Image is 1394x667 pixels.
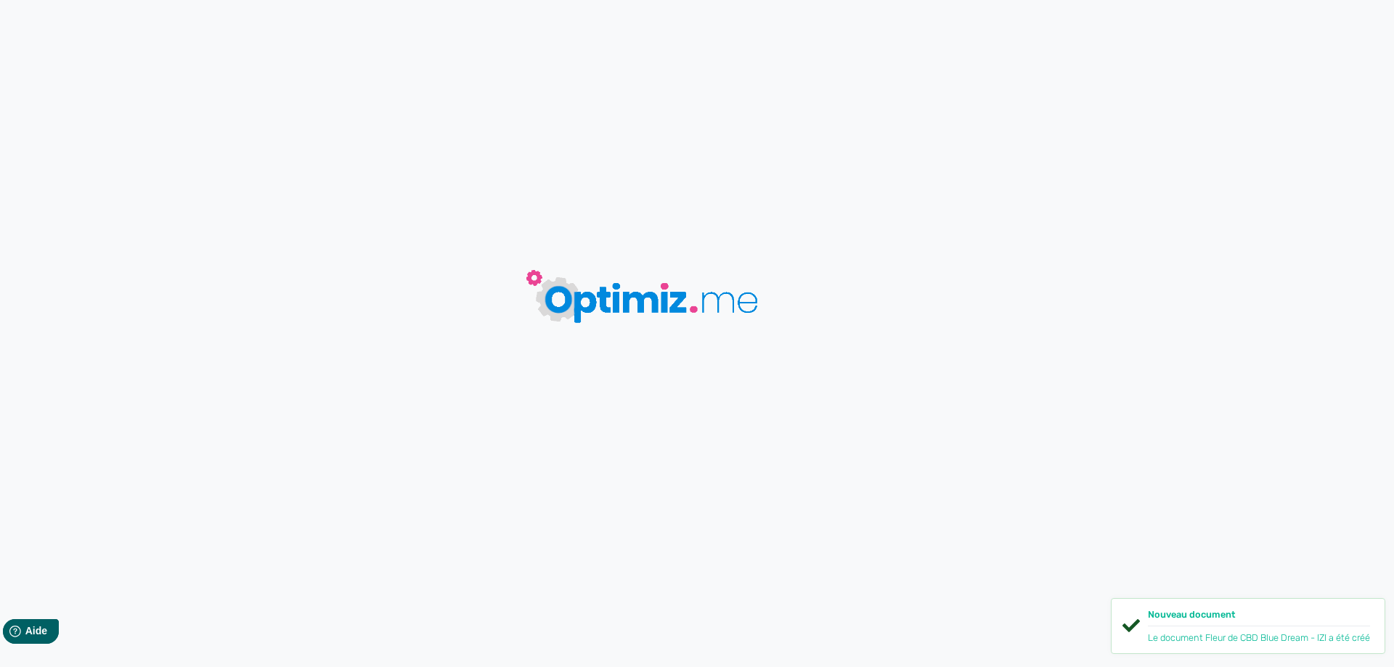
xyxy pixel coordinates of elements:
[488,234,815,356] img: loader-big-blue.gif
[1148,631,1370,645] div: Le document Fleur de CBD Blue Dream - IZI a été créé
[1148,607,1370,626] div: Nouveau document
[74,12,96,23] span: Aide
